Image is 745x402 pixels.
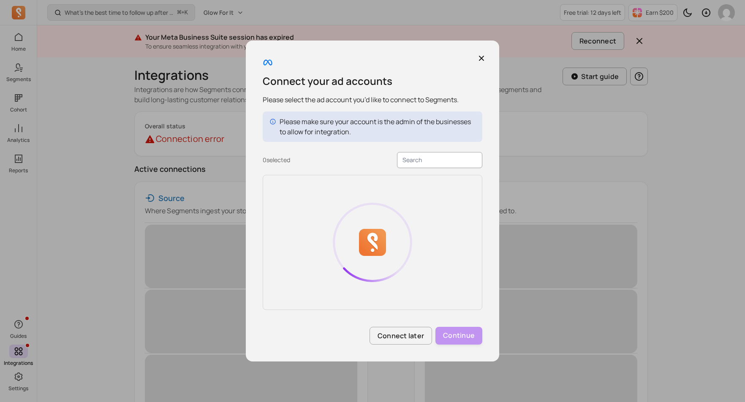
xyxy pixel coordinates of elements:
div: Please make sure your account is the admin of the businesses to allow for integration. [280,117,476,137]
p: Connect your ad accounts [263,74,482,88]
button: Connect later [370,327,432,345]
p: 0 selected [263,156,290,164]
input: Search [397,152,482,168]
p: Please select the ad account you’d like to connect to Segments. [263,95,482,105]
img: facebook [263,57,273,68]
button: Continue [435,327,482,345]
